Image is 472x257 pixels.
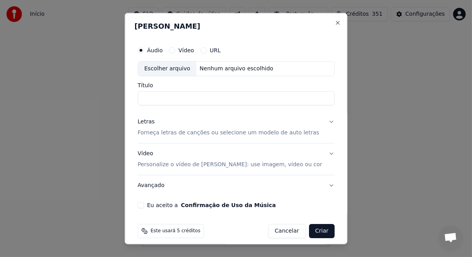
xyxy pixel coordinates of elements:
[137,175,335,196] button: Avançado
[137,143,335,175] button: VídeoPersonalize o vídeo de [PERSON_NAME]: use imagem, vídeo ou cor
[147,48,163,53] label: Áudio
[137,150,322,169] div: Vídeo
[309,224,335,238] button: Criar
[196,65,276,73] div: Nenhum arquivo escolhido
[209,48,220,53] label: URL
[137,129,319,137] p: Forneça letras de canções ou selecione um modelo de auto letras
[147,202,276,208] label: Eu aceito a
[138,62,196,76] div: Escolher arquivo
[181,202,276,208] button: Eu aceito a
[150,228,200,234] span: Este usará 5 créditos
[178,48,194,53] label: Vídeo
[137,161,322,169] p: Personalize o vídeo de [PERSON_NAME]: use imagem, vídeo ou cor
[268,224,305,238] button: Cancelar
[134,23,338,30] h2: [PERSON_NAME]
[137,83,335,88] label: Título
[137,118,154,126] div: Letras
[137,112,335,143] button: LetrasForneça letras de canções ou selecione um modelo de auto letras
